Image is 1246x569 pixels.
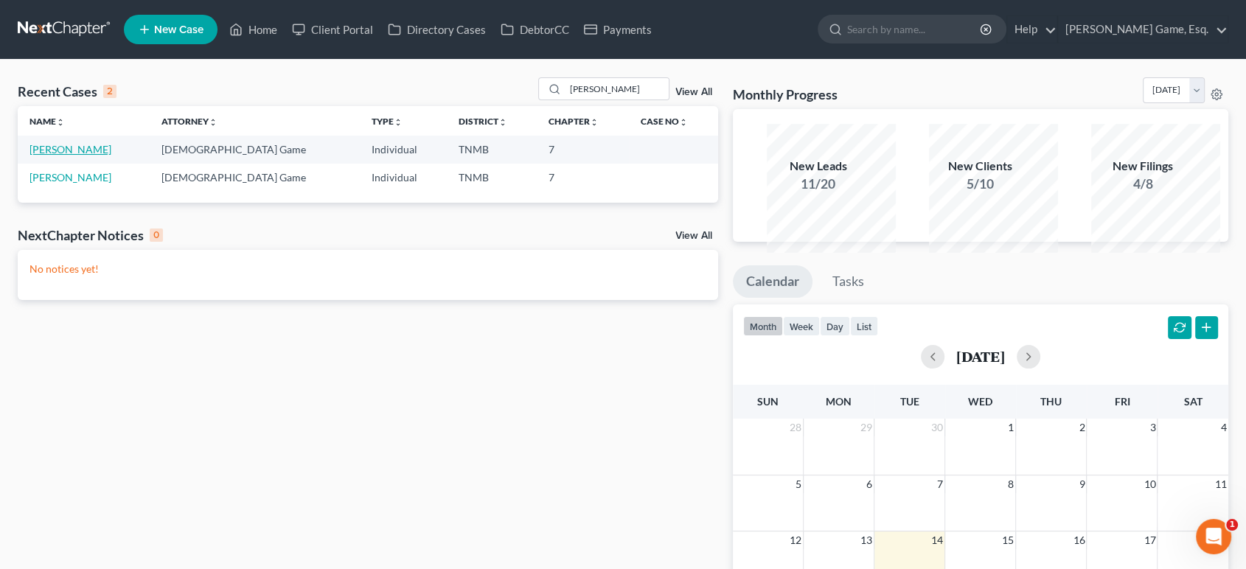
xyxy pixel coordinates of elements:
[1214,475,1228,493] span: 11
[733,265,812,298] a: Calendar
[394,118,403,127] i: unfold_more
[447,164,537,191] td: TNMB
[1114,395,1130,408] span: Fri
[590,118,599,127] i: unfold_more
[859,419,874,436] span: 29
[900,395,919,408] span: Tue
[1148,419,1157,436] span: 3
[1226,519,1238,531] span: 1
[675,231,712,241] a: View All
[549,116,599,127] a: Chapterunfold_more
[1183,395,1202,408] span: Sat
[819,265,877,298] a: Tasks
[222,16,285,43] a: Home
[783,316,820,336] button: week
[788,531,803,549] span: 12
[1219,419,1228,436] span: 4
[956,349,1005,364] h2: [DATE]
[18,83,116,100] div: Recent Cases
[865,475,874,493] span: 6
[1142,475,1157,493] span: 10
[150,136,360,163] td: [DEMOGRAPHIC_DATA] Game
[29,171,111,184] a: [PERSON_NAME]
[18,226,163,244] div: NextChapter Notices
[1091,175,1194,193] div: 4/8
[1058,16,1228,43] a: [PERSON_NAME] Game, Esq.
[360,136,447,163] td: Individual
[1000,531,1015,549] span: 15
[733,85,838,103] h3: Monthly Progress
[930,531,944,549] span: 14
[29,262,706,276] p: No notices yet!
[29,143,111,156] a: [PERSON_NAME]
[743,316,783,336] button: month
[936,475,944,493] span: 7
[675,87,712,97] a: View All
[930,419,944,436] span: 30
[794,475,803,493] span: 5
[380,16,493,43] a: Directory Cases
[150,228,163,242] div: 0
[537,136,629,163] td: 7
[767,175,870,193] div: 11/20
[850,316,878,336] button: list
[493,16,577,43] a: DebtorCC
[360,164,447,191] td: Individual
[641,116,688,127] a: Case Nounfold_more
[968,395,992,408] span: Wed
[103,85,116,98] div: 2
[209,118,217,127] i: unfold_more
[826,395,852,408] span: Mon
[56,118,65,127] i: unfold_more
[29,116,65,127] a: Nameunfold_more
[788,419,803,436] span: 28
[1006,475,1015,493] span: 8
[537,164,629,191] td: 7
[1077,419,1086,436] span: 2
[1091,158,1194,175] div: New Filings
[820,316,850,336] button: day
[447,136,537,163] td: TNMB
[1071,531,1086,549] span: 16
[767,158,870,175] div: New Leads
[757,395,779,408] span: Sun
[1196,519,1231,554] iframe: Intercom live chat
[929,175,1032,193] div: 5/10
[498,118,507,127] i: unfold_more
[1077,475,1086,493] span: 9
[1142,531,1157,549] span: 17
[847,15,982,43] input: Search by name...
[679,118,688,127] i: unfold_more
[1006,419,1015,436] span: 1
[929,158,1032,175] div: New Clients
[1007,16,1057,43] a: Help
[372,116,403,127] a: Typeunfold_more
[154,24,203,35] span: New Case
[1040,395,1062,408] span: Thu
[459,116,507,127] a: Districtunfold_more
[161,116,217,127] a: Attorneyunfold_more
[565,78,669,100] input: Search by name...
[577,16,659,43] a: Payments
[150,164,360,191] td: [DEMOGRAPHIC_DATA] Game
[285,16,380,43] a: Client Portal
[859,531,874,549] span: 13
